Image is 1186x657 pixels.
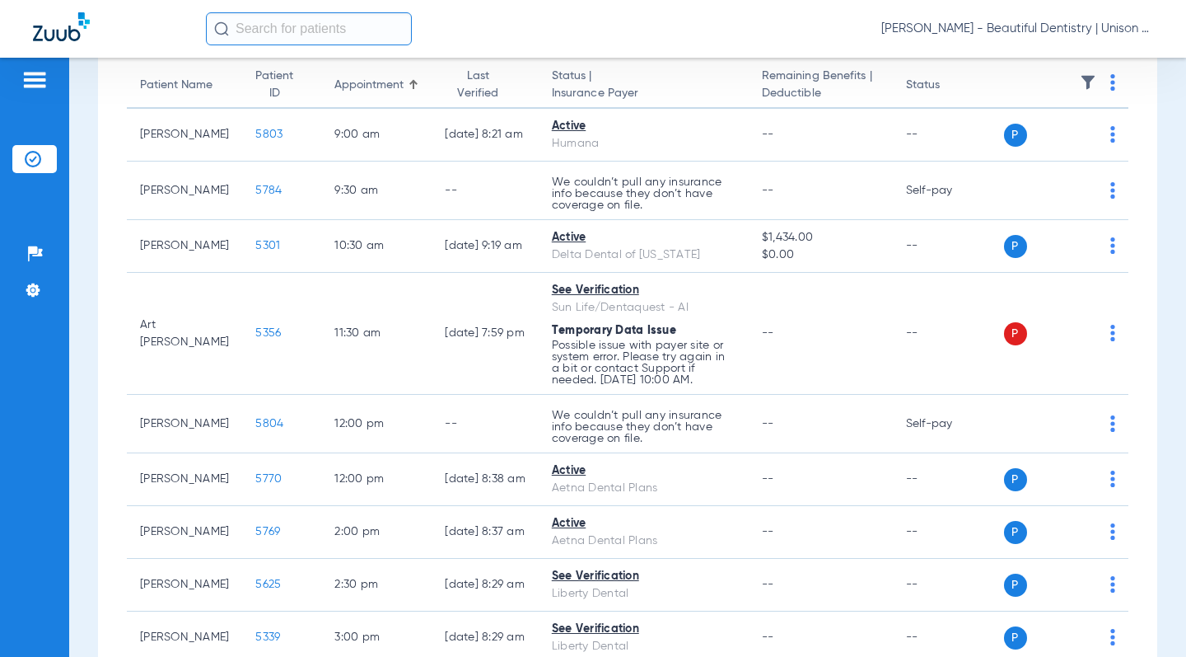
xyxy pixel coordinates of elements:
[552,585,735,603] div: Liberty Dental
[762,579,774,590] span: --
[1004,574,1027,597] span: P
[255,631,280,643] span: 5339
[445,68,525,102] div: Last Verified
[552,229,735,246] div: Active
[1080,74,1096,91] img: filter.svg
[552,282,735,299] div: See Verification
[552,638,735,655] div: Liberty Dental
[127,220,242,273] td: [PERSON_NAME]
[127,395,242,453] td: [PERSON_NAME]
[893,109,1004,162] td: --
[552,176,735,211] p: We couldn’t pull any insurance info because they don’t have coverage on file.
[552,462,735,480] div: Active
[321,162,432,220] td: 9:30 AM
[334,77,404,94] div: Appointment
[762,129,774,140] span: --
[321,220,432,273] td: 10:30 AM
[321,109,432,162] td: 9:00 AM
[552,480,735,497] div: Aetna Dental Plans
[33,12,90,41] img: Zuub Logo
[255,473,282,485] span: 5770
[127,559,242,612] td: [PERSON_NAME]
[762,631,774,643] span: --
[1110,182,1115,199] img: group-dot-blue.svg
[539,63,749,109] th: Status |
[255,185,282,196] span: 5784
[762,526,774,537] span: --
[255,526,280,537] span: 5769
[552,325,676,336] span: Temporary Data Issue
[432,273,539,395] td: [DATE] 7:59 PM
[21,70,48,90] img: hamburger-icon
[552,118,735,135] div: Active
[762,229,880,246] span: $1,434.00
[321,559,432,612] td: 2:30 PM
[255,579,281,590] span: 5625
[1004,124,1027,147] span: P
[552,246,735,264] div: Delta Dental of [US_STATE]
[432,162,539,220] td: --
[255,418,283,429] span: 5804
[432,109,539,162] td: [DATE] 8:21 AM
[762,85,880,102] span: Deductible
[255,240,280,251] span: 5301
[1110,471,1115,487] img: group-dot-blue.svg
[432,453,539,506] td: [DATE] 8:38 AM
[1004,521,1027,544] span: P
[140,77,229,94] div: Patient Name
[432,220,539,273] td: [DATE] 9:19 AM
[893,559,1004,612] td: --
[749,63,893,109] th: Remaining Benefits |
[762,473,774,485] span: --
[1110,74,1115,91] img: group-dot-blue.svg
[893,453,1004,506] td: --
[552,410,735,444] p: We couldn’t pull any insurance info because they don’t have coverage on file.
[552,533,735,550] div: Aetna Dental Plans
[445,68,511,102] div: Last Verified
[127,162,242,220] td: [PERSON_NAME]
[321,506,432,559] td: 2:00 PM
[255,129,282,140] span: 5803
[206,12,412,45] input: Search for patients
[140,77,212,94] div: Patient Name
[1110,576,1115,593] img: group-dot-blue.svg
[432,506,539,559] td: [DATE] 8:37 AM
[1004,235,1027,258] span: P
[893,395,1004,453] td: Self-pay
[1104,578,1186,657] iframe: Chat Widget
[1110,523,1115,540] img: group-dot-blue.svg
[762,327,774,339] span: --
[1110,126,1115,143] img: group-dot-blue.svg
[432,395,539,453] td: --
[762,185,774,196] span: --
[1110,237,1115,254] img: group-dot-blue.svg
[762,246,880,264] span: $0.00
[893,63,1004,109] th: Status
[127,109,242,162] td: [PERSON_NAME]
[552,515,735,533] div: Active
[321,395,432,453] td: 12:00 PM
[893,273,1004,395] td: --
[762,418,774,429] span: --
[893,506,1004,559] td: --
[552,299,735,317] div: Sun Life/Dentaquest - AI
[881,21,1153,37] span: [PERSON_NAME] - Beautiful Dentistry | Unison Dental Group
[432,559,539,612] td: [DATE] 8:29 AM
[255,68,308,102] div: Patient ID
[552,135,735,153] div: Humana
[127,453,242,506] td: [PERSON_NAME]
[1004,322,1027,345] span: P
[321,453,432,506] td: 12:00 PM
[255,327,281,339] span: 5356
[334,77,418,94] div: Appointment
[321,273,432,395] td: 11:30 AM
[552,85,735,102] span: Insurance Payer
[893,220,1004,273] td: --
[552,621,735,638] div: See Verification
[1110,325,1115,341] img: group-dot-blue.svg
[255,68,293,102] div: Patient ID
[214,21,229,36] img: Search Icon
[893,162,1004,220] td: Self-pay
[552,340,735,386] p: Possible issue with payer site or system error. Please try again in a bit or contact Support if n...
